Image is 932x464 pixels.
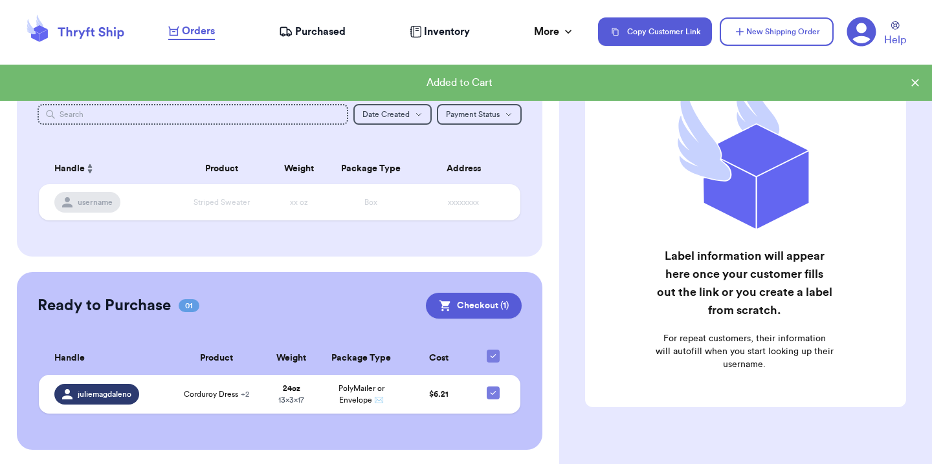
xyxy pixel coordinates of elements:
[448,198,479,206] span: xxxxxxxx
[173,153,270,184] th: Product
[319,342,403,375] th: Package Type
[279,24,346,39] a: Purchased
[170,342,263,375] th: Product
[38,104,348,125] input: Search
[403,342,473,375] th: Cost
[884,21,906,48] a: Help
[278,396,304,404] span: 13 x 3 x 17
[78,389,131,399] span: juliemagdaleno
[54,352,85,365] span: Handle
[327,153,414,184] th: Package Type
[54,162,85,176] span: Handle
[182,23,215,39] span: Orders
[263,342,320,375] th: Weight
[241,390,249,398] span: + 2
[353,104,432,125] button: Date Created
[179,299,199,312] span: 01
[194,198,250,206] span: Striped Sweater
[283,385,300,392] strong: 24 oz
[446,111,500,118] span: Payment Status
[884,32,906,48] span: Help
[437,104,522,125] button: Payment Status
[168,23,215,40] a: Orders
[10,75,909,90] div: Added to Cart
[655,332,834,371] p: For repeat customers, their information will autofill when you start looking up their username.
[364,198,377,206] span: Box
[424,24,470,39] span: Inventory
[598,17,712,46] button: Copy Customer Link
[290,198,308,206] span: xx oz
[655,247,834,319] h2: Label information will appear here once your customer fills out the link or you create a label fr...
[410,24,470,39] a: Inventory
[426,293,522,319] button: Checkout (1)
[414,153,520,184] th: Address
[295,24,346,39] span: Purchased
[78,197,113,207] span: username
[429,390,449,398] span: $ 6.21
[338,385,384,404] span: PolyMailer or Envelope ✉️
[362,111,410,118] span: Date Created
[184,389,249,399] span: Corduroy Dress
[38,295,171,316] h2: Ready to Purchase
[534,24,575,39] div: More
[270,153,327,184] th: Weight
[85,161,95,176] button: Sort ascending
[720,17,834,46] button: New Shipping Order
